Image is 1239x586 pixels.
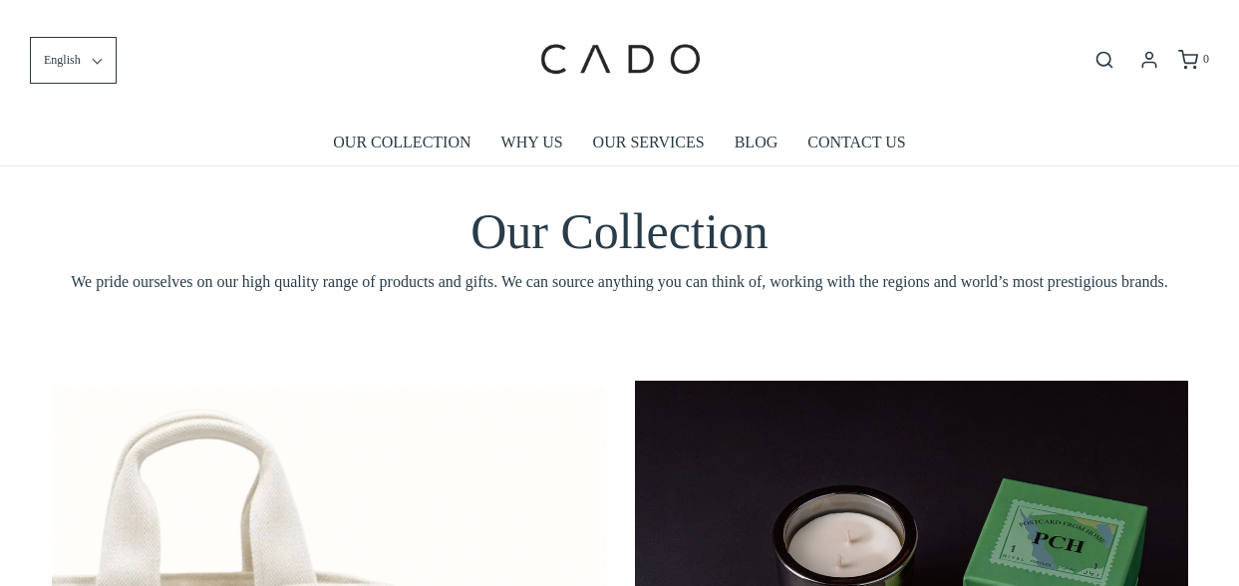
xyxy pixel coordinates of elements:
a: 0 [1176,50,1209,70]
a: OUR SERVICES [593,120,705,165]
a: CONTACT US [807,120,905,165]
span: Our Collection [470,203,769,259]
a: OUR COLLECTION [333,120,470,165]
img: cadogifting [534,15,704,105]
span: 0 [1203,52,1209,66]
a: WHY US [501,120,563,165]
span: English [44,51,81,70]
span: We pride ourselves on our high quality range of products and gifts. We can source anything you ca... [52,269,1188,295]
button: Open search bar [1086,49,1122,71]
a: BLOG [735,120,778,165]
button: English [30,37,117,84]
